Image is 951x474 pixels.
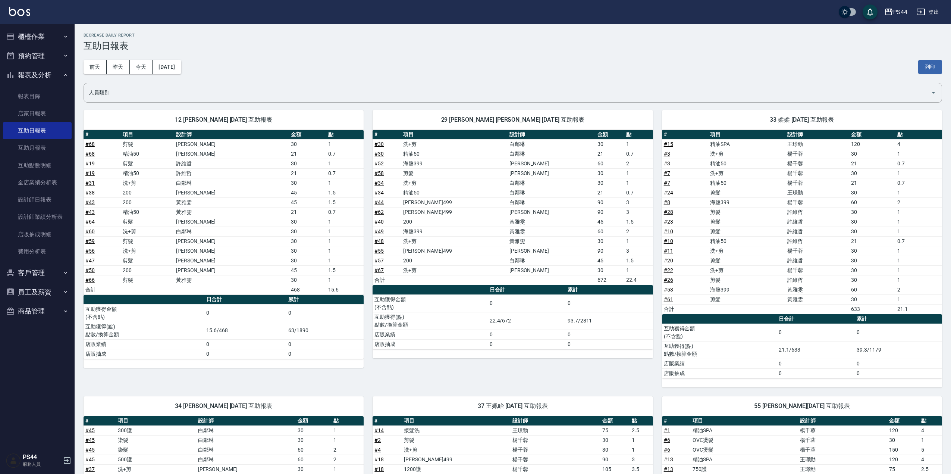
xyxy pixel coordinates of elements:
[596,236,624,246] td: 30
[785,256,849,265] td: 許維哲
[785,168,849,178] td: 楊千蓉
[374,437,381,443] a: #2
[895,265,942,275] td: 1
[508,246,596,256] td: [PERSON_NAME]
[121,149,174,159] td: 精油50
[289,227,326,236] td: 30
[895,188,942,197] td: 1
[849,139,896,149] td: 120
[785,265,849,275] td: 楊千蓉
[785,130,849,140] th: 設計師
[85,427,95,433] a: #45
[708,159,785,168] td: 精油50
[508,168,596,178] td: [PERSON_NAME]
[326,217,364,227] td: 1
[624,159,653,168] td: 2
[85,170,95,176] a: #19
[374,248,384,254] a: #55
[401,265,508,275] td: 洗+剪
[85,151,95,157] a: #68
[849,285,896,294] td: 60
[508,207,596,217] td: [PERSON_NAME]
[849,159,896,168] td: 21
[23,461,61,468] p: 服務人員
[6,453,21,468] img: Person
[785,236,849,246] td: 許維哲
[708,168,785,178] td: 洗+剪
[374,258,384,263] a: #57
[85,267,95,273] a: #50
[928,87,939,99] button: Open
[849,168,896,178] td: 30
[373,130,653,285] table: a dense table
[174,149,289,159] td: [PERSON_NAME]
[624,130,653,140] th: 點
[3,226,72,243] a: 店販抽成明細
[708,285,785,294] td: 海鹽399
[3,27,72,46] button: 櫃檯作業
[895,217,942,227] td: 1
[326,168,364,178] td: 0.7
[3,122,72,139] a: 互助日報表
[326,275,364,285] td: 1
[374,466,384,472] a: #18
[785,285,849,294] td: 黃雅雯
[3,88,72,105] a: 報表目錄
[895,178,942,188] td: 0.7
[785,207,849,217] td: 許維哲
[326,236,364,246] td: 1
[401,168,508,178] td: 剪髮
[3,283,72,302] button: 員工及薪資
[289,256,326,265] td: 30
[895,168,942,178] td: 1
[121,265,174,275] td: 200
[401,217,508,227] td: 200
[624,168,653,178] td: 1
[664,447,670,453] a: #6
[174,130,289,140] th: 設計師
[664,258,673,263] a: #20
[401,178,508,188] td: 洗+剪
[121,178,174,188] td: 洗+剪
[624,236,653,246] td: 1
[121,217,174,227] td: 剪髮
[508,217,596,227] td: 黃雅雯
[664,199,670,205] a: #8
[374,267,384,273] a: #67
[121,197,174,207] td: 200
[624,188,653,197] td: 0.7
[84,60,107,74] button: 前天
[849,130,896,140] th: 金額
[785,139,849,149] td: 王璟勳
[289,246,326,256] td: 30
[374,180,384,186] a: #34
[289,207,326,217] td: 21
[326,197,364,207] td: 1.5
[849,217,896,227] td: 30
[401,227,508,236] td: 海鹽399
[664,296,673,302] a: #61
[289,265,326,275] td: 45
[121,227,174,236] td: 洗+剪
[624,275,653,285] td: 22.4
[326,178,364,188] td: 1
[664,466,673,472] a: #13
[85,180,95,186] a: #31
[374,151,384,157] a: #30
[708,217,785,227] td: 剪髮
[84,41,942,51] h3: 互助日報表
[624,207,653,217] td: 3
[895,159,942,168] td: 0.7
[289,139,326,149] td: 30
[326,130,364,140] th: 點
[508,256,596,265] td: 白鄰琳
[153,60,181,74] button: [DATE]
[596,178,624,188] td: 30
[174,275,289,285] td: 黃雅雯
[785,217,849,227] td: 許維哲
[121,236,174,246] td: 剪髮
[326,246,364,256] td: 1
[849,197,896,207] td: 60
[508,178,596,188] td: 白鄰琳
[401,188,508,197] td: 精油50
